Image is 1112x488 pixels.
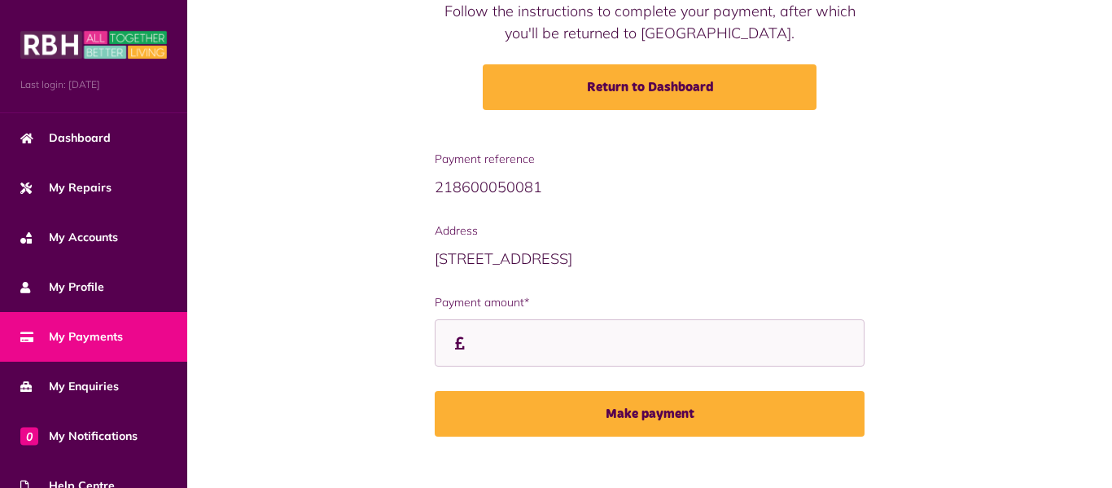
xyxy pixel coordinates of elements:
span: 0 [20,427,38,445]
span: [STREET_ADDRESS] [435,249,572,268]
button: Make payment [435,391,865,437]
span: Dashboard [20,130,111,147]
span: My Enquiries [20,378,119,395]
span: Payment reference [435,151,865,168]
span: My Payments [20,328,123,345]
span: Last login: [DATE] [20,77,167,92]
img: MyRBH [20,29,167,61]
a: Return to Dashboard [483,64,816,110]
span: My Profile [20,279,104,296]
span: 218600050081 [435,178,542,196]
span: My Accounts [20,229,118,246]
label: Payment amount* [435,294,865,311]
span: My Repairs [20,179,112,196]
span: Address [435,222,865,240]
span: My Notifications [20,428,138,445]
